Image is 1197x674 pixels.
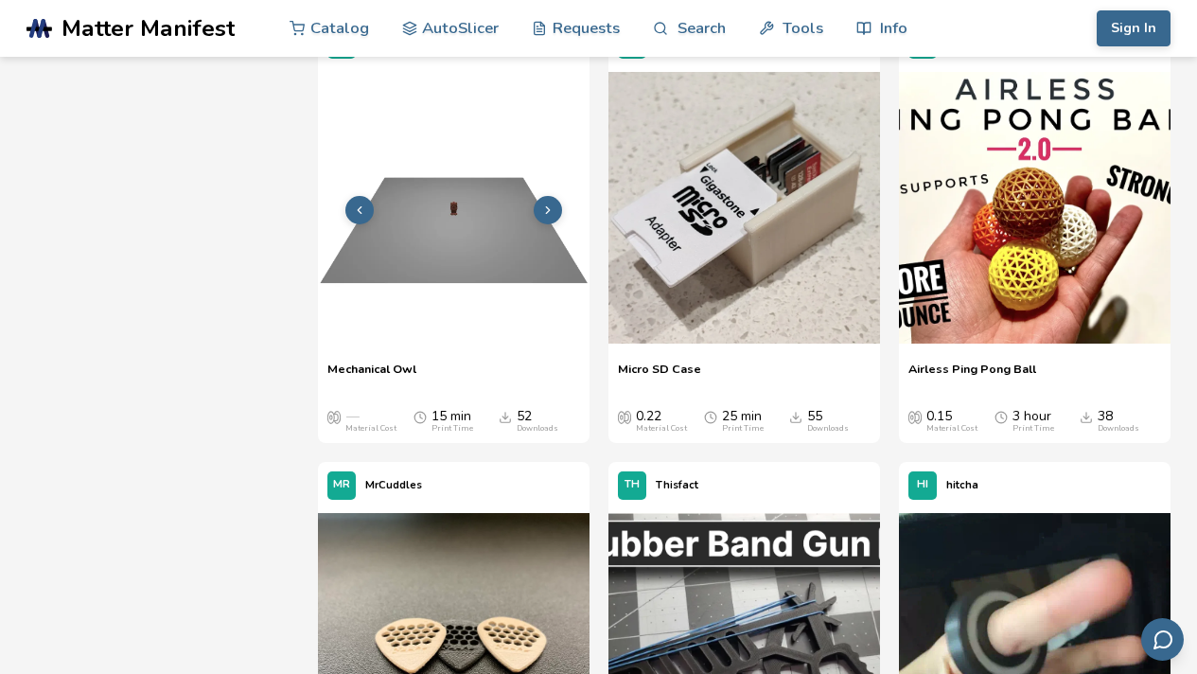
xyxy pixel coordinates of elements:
div: 0.22 [636,409,687,434]
div: Material Cost [926,424,977,434]
span: Downloads [499,409,512,424]
span: Matter Manifest [62,15,235,42]
span: MR [333,479,350,491]
span: Downloads [789,409,802,424]
a: Micro SD Case [618,362,701,390]
div: 0.15 [926,409,977,434]
span: HI [917,479,928,491]
div: Downloads [807,424,849,434]
a: Mechanical Owl [327,362,416,390]
button: Send feedback via email [1141,618,1184,661]
a: Airless Ping Pong Ball [908,362,1036,390]
div: 25 min [722,409,764,434]
div: Downloads [1098,424,1139,434]
a: 1_Print_Preview [318,68,590,352]
img: 1_Print_Preview [318,72,590,344]
span: Average Cost [327,409,341,424]
span: Average Cost [618,409,631,424]
span: TH [625,479,640,491]
button: Sign In [1097,10,1171,46]
div: Print Time [431,424,473,434]
p: hitcha [946,475,978,495]
div: 38 [1098,409,1139,434]
div: 3 hour [1012,409,1054,434]
div: 15 min [431,409,473,434]
span: Average Cost [908,409,922,424]
span: Average Print Time [995,409,1008,424]
div: Print Time [722,424,764,434]
div: 55 [807,409,849,434]
span: — [345,409,359,424]
div: Material Cost [345,424,396,434]
span: Average Print Time [414,409,427,424]
p: MrCuddles [365,475,422,495]
span: Downloads [1080,409,1093,424]
span: Average Print Time [704,409,717,424]
div: Material Cost [636,424,687,434]
div: Downloads [517,424,558,434]
div: Print Time [1012,424,1054,434]
div: 52 [517,409,558,434]
p: Thisfact [656,475,698,495]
